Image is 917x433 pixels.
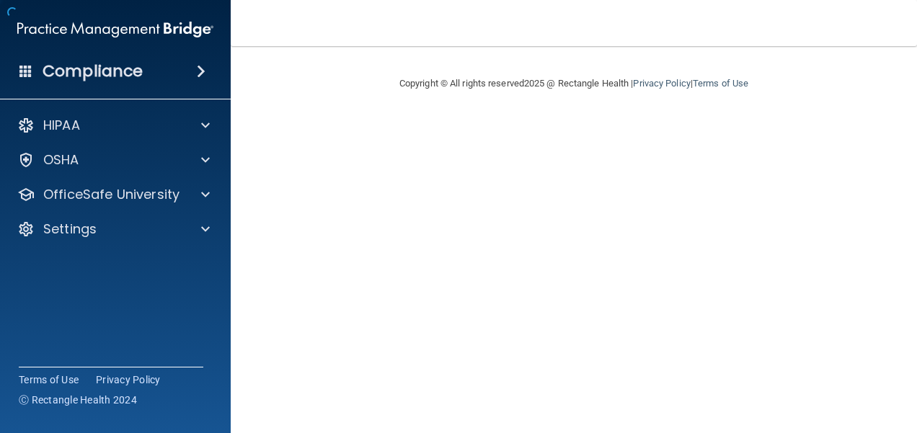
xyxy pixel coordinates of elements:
div: Copyright © All rights reserved 2025 @ Rectangle Health | | [311,61,837,107]
a: Terms of Use [19,372,79,387]
p: HIPAA [43,117,80,134]
span: Ⓒ Rectangle Health 2024 [19,393,137,407]
p: OSHA [43,151,79,169]
img: PMB logo [17,15,213,44]
a: OfficeSafe University [17,186,210,203]
h4: Compliance [43,61,143,81]
a: Settings [17,220,210,238]
a: Terms of Use [693,78,748,89]
a: HIPAA [17,117,210,134]
a: Privacy Policy [96,372,161,387]
p: OfficeSafe University [43,186,180,203]
a: Privacy Policy [633,78,690,89]
a: OSHA [17,151,210,169]
p: Settings [43,220,97,238]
